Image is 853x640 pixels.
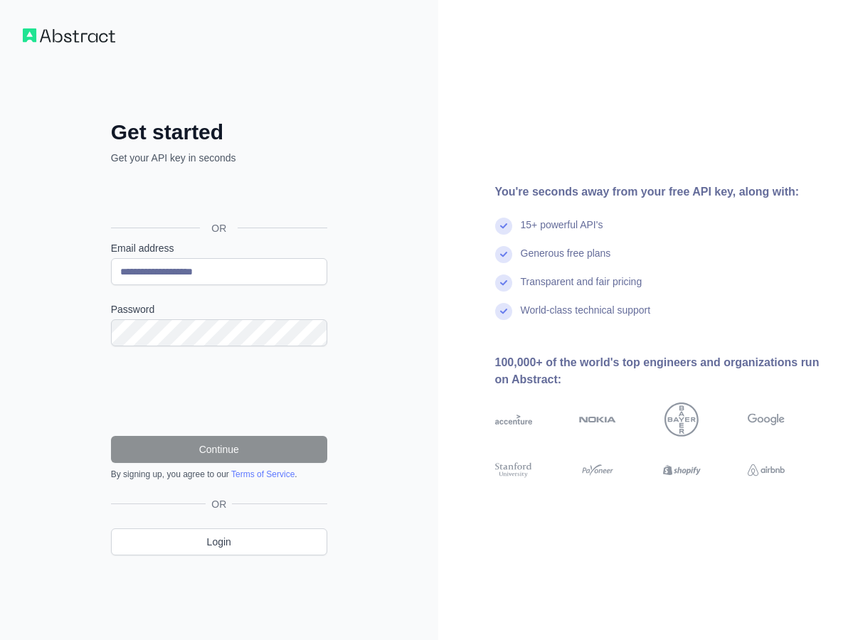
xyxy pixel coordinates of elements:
img: check mark [495,303,512,320]
div: World-class technical support [521,303,651,331]
img: shopify [663,461,700,479]
h2: Get started [111,119,327,145]
div: By signing up, you agree to our . [111,469,327,480]
label: Email address [111,241,327,255]
div: Generous free plans [521,246,611,274]
p: Get your API key in seconds [111,151,327,165]
img: check mark [495,246,512,263]
iframe: Sign in with Google Button [104,181,332,212]
img: check mark [495,218,512,235]
img: accenture [495,402,532,437]
div: Sign in with Google. Opens in new tab [111,181,324,212]
img: check mark [495,274,512,292]
img: airbnb [748,461,785,479]
div: 100,000+ of the world's top engineers and organizations run on Abstract: [495,354,831,388]
img: bayer [664,402,699,437]
span: OR [206,497,232,511]
img: payoneer [579,461,616,479]
img: Workflow [23,28,115,43]
img: stanford university [495,461,532,479]
a: Terms of Service [231,469,295,479]
span: OR [200,221,238,235]
iframe: reCAPTCHA [111,363,327,419]
img: nokia [579,402,616,437]
div: 15+ powerful API's [521,218,603,246]
a: Login [111,528,327,555]
div: You're seconds away from your free API key, along with: [495,183,831,201]
label: Password [111,302,327,316]
div: Transparent and fair pricing [521,274,642,303]
button: Continue [111,436,327,463]
img: google [748,402,785,437]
